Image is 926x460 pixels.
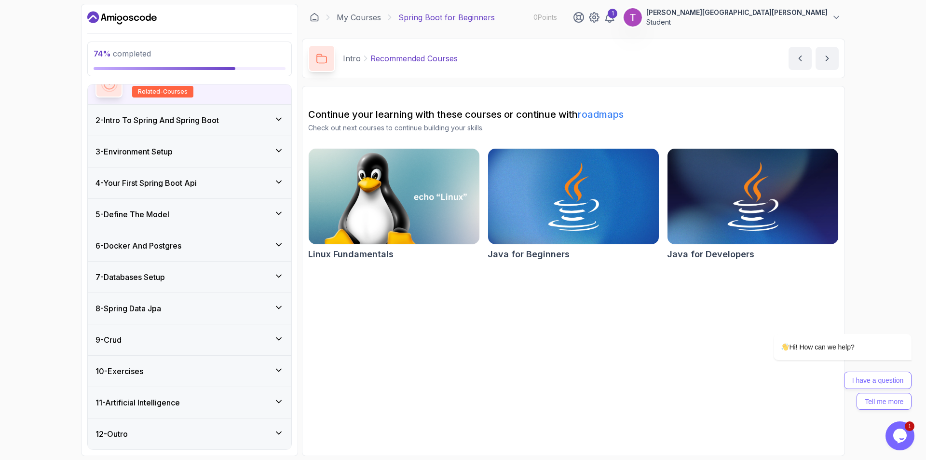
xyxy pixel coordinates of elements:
[308,108,839,121] h2: Continue your learning with these courses or continue with
[88,387,291,418] button: 11-Artificial Intelligence
[667,149,838,244] img: Java for Developers card
[370,53,458,64] p: Recommended Courses
[343,53,361,64] p: Intro
[95,303,161,314] h3: 8 - Spring Data Jpa
[308,248,394,261] h2: Linux Fundamentals
[138,88,188,96] span: related-courses
[88,262,291,293] button: 7-Databases Setup
[95,240,181,251] h3: 6 - Docker And Postgres
[95,365,143,377] h3: 10 - Exercises
[95,146,173,157] h3: 3 - Environment Setup
[816,47,839,70] button: next content
[604,12,615,23] a: 1
[88,356,291,387] button: 10-Exercises
[885,421,916,450] iframe: chat widget
[667,148,839,261] a: Java for Developers cardJava for Developers
[789,47,812,70] button: previous content
[95,177,197,189] h3: 4 - Your First Spring Boot Api
[488,248,570,261] h2: Java for Beginners
[308,123,839,133] p: Check out next courses to continue building your skills.
[88,230,291,261] button: 6-Docker And Postgres
[88,293,291,324] button: 8-Spring Data Jpa
[95,397,180,408] h3: 11 - Artificial Intelligence
[88,324,291,355] button: 9-Crud
[624,8,642,27] img: user profile image
[88,167,291,198] button: 4-Your First Spring Boot Api
[310,13,319,22] a: Dashboard
[398,12,495,23] p: Spring Boot for Beginners
[608,9,617,18] div: 1
[88,105,291,136] button: 2-Intro To Spring And Spring Boot
[488,148,659,261] a: Java for Beginners cardJava for Beginners
[95,428,128,440] h3: 12 - Outro
[88,136,291,167] button: 3-Environment Setup
[623,8,841,27] button: user profile image[PERSON_NAME][GEOGRAPHIC_DATA][PERSON_NAME]Student
[88,199,291,230] button: 5-Define The Model
[337,12,381,23] a: My Courses
[667,248,754,261] h2: Java for Developers
[309,149,479,244] img: Linux Fundamentals card
[95,114,219,126] h3: 2 - Intro To Spring And Spring Boot
[88,418,291,449] button: 12-Outro
[743,258,916,417] iframe: chat widget
[646,8,828,17] p: [PERSON_NAME][GEOGRAPHIC_DATA][PERSON_NAME]
[308,148,480,261] a: Linux Fundamentals cardLinux Fundamentals
[95,209,169,220] h3: 5 - Define The Model
[488,149,659,244] img: Java for Beginners card
[533,13,557,22] p: 0 Points
[646,17,828,27] p: Student
[95,271,165,283] h3: 7 - Databases Setup
[95,334,122,346] h3: 9 - Crud
[94,49,151,58] span: completed
[87,10,157,26] a: Dashboard
[578,109,624,120] a: roadmaps
[94,49,111,58] span: 74 %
